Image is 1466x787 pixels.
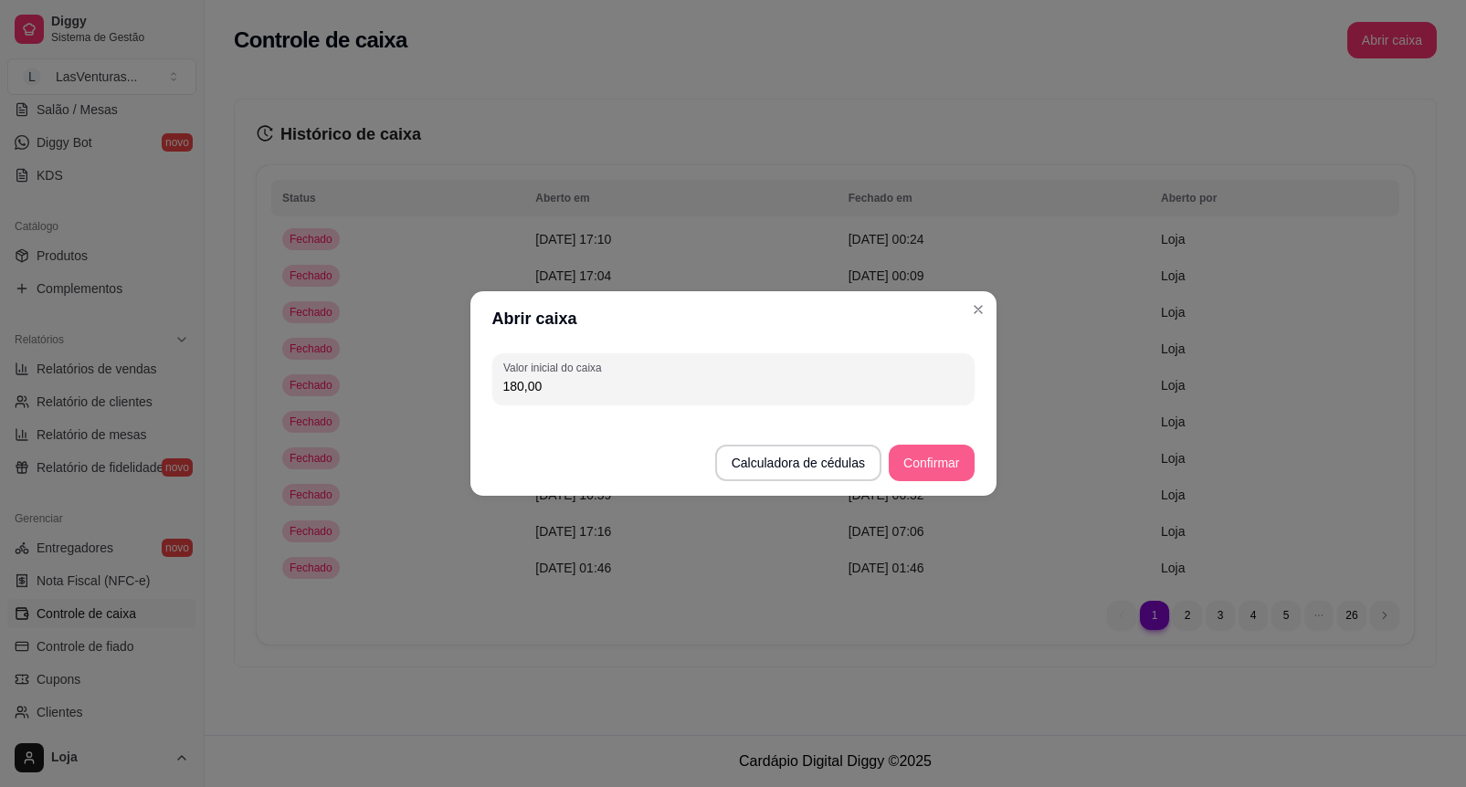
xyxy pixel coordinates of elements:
[503,360,607,375] label: Valor inicial do caixa
[503,377,964,395] input: Valor inicial do caixa
[889,445,974,481] button: Confirmar
[964,295,993,324] button: Close
[715,445,881,481] button: Calculadora de cédulas
[470,291,997,346] header: Abrir caixa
